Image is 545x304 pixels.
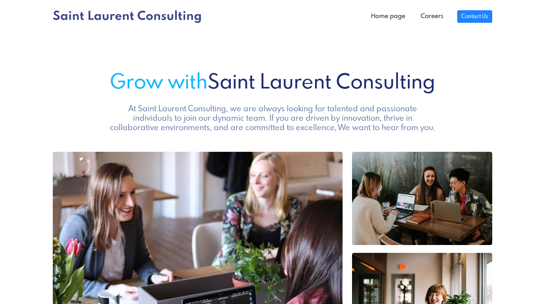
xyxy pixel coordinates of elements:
a: Home page [363,9,413,24]
span: Grow with [110,73,208,93]
h1: Saint Laurent Consulting [53,71,492,95]
a: Careers [413,9,450,24]
h5: At Saint Laurent Consulting, we are always looking for talented and passionate individuals to joi... [108,105,437,133]
a: Contact Us [457,10,492,23]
